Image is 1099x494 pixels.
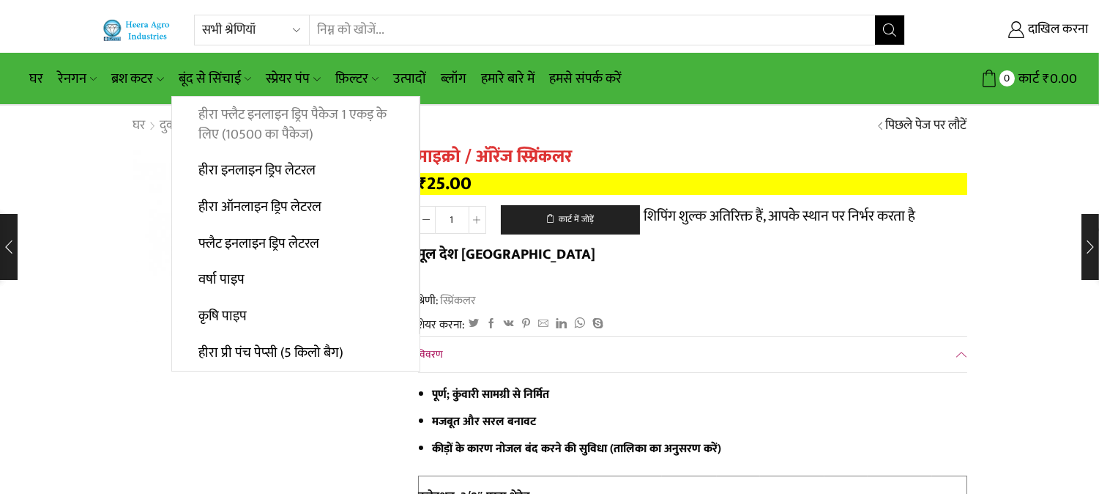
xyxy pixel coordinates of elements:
font: 0 [1004,70,1010,87]
a: फ्लैट इनलाइन ड्रिप लेटरल [172,225,419,262]
font: दाखिल करना [1028,18,1088,40]
a: हीरा फ्लैट इनलाइन ड्रिप पैकेज 1 एकड़ के लिए (10500 का पैकेज) [172,97,419,153]
font: फ्लैट इनलाइन ड्रिप लेटरल [198,232,319,255]
font: ₹ [1043,67,1050,90]
font: हीरा इनलाइन ड्रिप लेटरल [198,159,316,182]
a: ब्लॉग [433,62,474,96]
font: बूंद से सिंचाई [179,67,241,90]
a: फ़िल्टर [328,62,386,96]
font: माइक्रो / ऑरेंज स्प्रिंकलर [418,142,573,172]
font: ब्लॉग [441,67,466,90]
a: रेनगन [51,62,104,96]
font: उत्पादों [393,67,426,90]
a: हीरा इनलाइन ड्रिप लेटरल [172,152,419,189]
a: हीरा ऑनलाइन ड्रिप लेटरल [172,189,419,226]
font: ब्रश कटर [111,67,153,90]
a: विवरण [418,337,967,372]
font: रेनगन [58,67,86,90]
button: कार्ट में जोड़ें [501,205,640,235]
a: हमसे संपर्क करें [542,62,629,96]
font: घर [133,114,146,136]
a: उत्पादों [386,62,433,96]
font: पिछले पेज पर लौटें [886,114,967,136]
font: मजबूत और सरल बनावट [433,412,537,431]
font: हमसे संपर्क करें [549,67,622,90]
a: दुकान [160,117,188,136]
a: स्प्रेयर पंप [258,62,327,96]
font: शेयर करना: [418,315,466,334]
a: घर [22,62,51,96]
a: स्प्रिंकलर [439,291,477,310]
font: पूर्ण; कुंवारी सामग्री से निर्मित [433,385,550,404]
font: 25.00 [428,169,472,199]
font: स्प्रेयर पंप [266,67,310,90]
a: दाखिल करना [927,17,1088,43]
font: हीरा फ्लैट इनलाइन ड्रिप पैकेज 1 एकड़ के लिए (10500 का पैकेज) [198,103,387,146]
a: घर [133,117,146,136]
nav: ब्रेडक्रम्ब [133,117,252,136]
font: कीड़ों के कारण नोजल बंद करने की सुविधा (तालिका का अनुसरण करें) [433,439,722,458]
font: मूल देश [GEOGRAPHIC_DATA] [418,242,596,267]
font: वर्षा पाइप [198,268,245,291]
font: स्प्रिंकलर [441,291,477,310]
font: कार्ट में जोड़ें [559,213,594,226]
a: हीरा प्री पंच पेप्सी (5 किलो बैग) [172,334,420,371]
font: फ़िल्टर [335,67,368,90]
a: वर्षा पाइप [172,262,419,298]
a: पिछले पेज पर लौटें [886,117,967,136]
font: 0.00 [1050,67,1077,90]
font: हीरा ऑनलाइन ड्रिप लेटरल [198,196,321,218]
input: निम्न को खोजें... [310,15,874,45]
input: उत्पाद गुणवत्ता [436,206,469,234]
a: हमारे बारे में [474,62,542,96]
a: ब्रश कटर [104,62,171,96]
font: हमारे बारे में [481,67,534,90]
font: कार्ट [1018,67,1039,90]
font: घर [29,67,43,90]
font: कृषि पाइप [198,305,247,328]
a: 0 कार्ट ₹0.00 [920,65,1077,92]
font: श्रेणी: [418,291,439,310]
a: बूंद से सिंचाई [171,62,258,96]
font: शिपिंग शुल्क अतिरिक्त हैं, आपके स्थान पर निर्भर करता है [644,204,915,229]
button: खोज बटन [875,15,904,45]
font: ₹ [418,169,428,199]
font: हीरा प्री पंच पेप्सी (5 किलो बैग) [198,342,343,364]
font: विवरण [418,346,444,363]
font: दुकान [160,114,187,136]
a: कृषि पाइप [172,298,419,335]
